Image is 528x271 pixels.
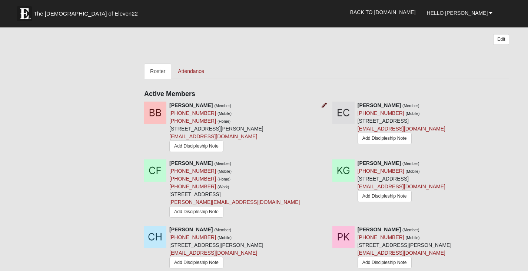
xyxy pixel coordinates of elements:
a: Add Discipleship Note [169,206,223,218]
small: (Mobile) [217,169,232,173]
a: Hello [PERSON_NAME] [421,4,498,22]
a: Add Discipleship Note [358,257,412,268]
div: [STREET_ADDRESS][PERSON_NAME] [358,226,452,270]
small: (Mobile) [217,235,232,240]
a: [PHONE_NUMBER] [169,118,216,124]
a: Roster [144,63,171,79]
a: Add Discipleship Note [169,257,223,268]
small: (Mobile) [406,235,420,240]
a: The [DEMOGRAPHIC_DATA] of Eleven22 [13,3,162,21]
a: [PHONE_NUMBER] [169,234,216,240]
a: Add Discipleship Note [358,133,412,144]
a: [PHONE_NUMBER] [169,184,216,189]
a: Add Discipleship Note [358,191,412,202]
small: (Member) [402,228,419,232]
small: (Member) [214,161,231,166]
a: [EMAIL_ADDRESS][DOMAIN_NAME] [358,126,445,132]
small: (Member) [214,228,231,232]
a: Add Discipleship Note [169,141,223,152]
small: (Mobile) [217,111,232,116]
div: [STREET_ADDRESS][PERSON_NAME] [169,226,263,270]
span: The [DEMOGRAPHIC_DATA] of Eleven22 [34,10,138,17]
img: Eleven22 logo [17,6,32,21]
strong: [PERSON_NAME] [358,227,401,232]
strong: [PERSON_NAME] [358,102,401,108]
a: [PERSON_NAME][EMAIL_ADDRESS][DOMAIN_NAME] [169,199,300,205]
small: (Home) [217,177,230,181]
a: [EMAIL_ADDRESS][DOMAIN_NAME] [358,250,445,256]
span: Hello [PERSON_NAME] [427,10,488,16]
a: [PHONE_NUMBER] [358,234,404,240]
small: (Home) [217,119,230,123]
strong: [PERSON_NAME] [169,102,213,108]
a: [PHONE_NUMBER] [358,168,404,174]
a: Attendance [172,63,210,79]
small: (Member) [402,103,419,108]
small: (Member) [214,103,231,108]
small: (Work) [217,185,229,189]
div: [STREET_ADDRESS] [169,159,300,220]
a: [EMAIL_ADDRESS][DOMAIN_NAME] [169,250,257,256]
a: Edit [493,34,509,45]
small: (Mobile) [406,111,420,116]
a: [PHONE_NUMBER] [169,168,216,174]
strong: [PERSON_NAME] [169,160,213,166]
a: [EMAIL_ADDRESS][DOMAIN_NAME] [358,184,445,189]
h4: Active Members [144,90,509,98]
a: [EMAIL_ADDRESS][DOMAIN_NAME] [169,133,257,139]
div: [STREET_ADDRESS] [358,159,445,204]
a: [PHONE_NUMBER] [169,176,216,182]
a: [PHONE_NUMBER] [169,110,216,116]
div: [STREET_ADDRESS] [358,102,445,146]
small: (Mobile) [406,169,420,173]
a: Back to [DOMAIN_NAME] [345,3,421,22]
strong: [PERSON_NAME] [169,227,213,232]
div: [STREET_ADDRESS][PERSON_NAME] [169,102,263,154]
a: [PHONE_NUMBER] [358,110,404,116]
strong: [PERSON_NAME] [358,160,401,166]
small: (Member) [402,161,419,166]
